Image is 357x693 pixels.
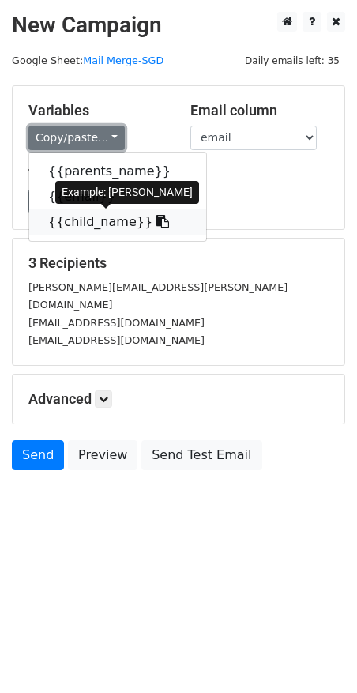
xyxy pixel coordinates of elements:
h2: New Campaign [12,12,345,39]
a: {{child_name}} [29,209,206,235]
h5: Advanced [28,390,329,408]
h5: Email column [190,102,329,119]
a: Mail Merge-SGD [83,55,163,66]
small: [EMAIL_ADDRESS][DOMAIN_NAME] [28,334,205,346]
h5: 3 Recipients [28,254,329,272]
small: Google Sheet: [12,55,163,66]
a: Preview [68,440,137,470]
iframe: Chat Widget [278,617,357,693]
a: {{parents_name}} [29,159,206,184]
h5: Variables [28,102,167,119]
div: Example: [PERSON_NAME] [55,181,199,204]
a: Daily emails left: 35 [239,55,345,66]
a: Copy/paste... [28,126,125,150]
small: [EMAIL_ADDRESS][DOMAIN_NAME] [28,317,205,329]
small: [PERSON_NAME][EMAIL_ADDRESS][PERSON_NAME][DOMAIN_NAME] [28,281,287,311]
a: Send [12,440,64,470]
a: Send Test Email [141,440,261,470]
a: {{email}} [29,184,206,209]
span: Daily emails left: 35 [239,52,345,70]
